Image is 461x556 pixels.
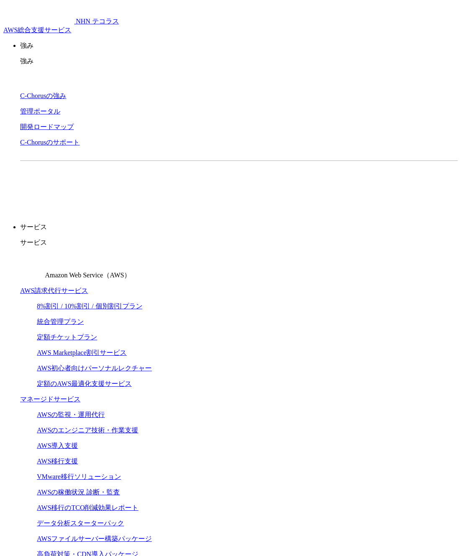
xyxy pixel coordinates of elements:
p: サービス [20,238,458,247]
a: AWS導入支援 [37,442,78,449]
a: AWS総合支援サービス C-Chorus NHN テコラスAWS総合支援サービス [3,18,119,34]
p: サービス [20,223,458,232]
a: まずは相談する [243,174,378,195]
a: 定額チケットプラン [37,334,97,341]
a: AWS移行のTCO削減効果レポート [37,504,138,511]
a: VMware移行ソリューション [37,473,121,480]
img: 矢印 [221,183,228,186]
p: 強み [20,41,458,50]
img: 矢印 [364,183,371,186]
a: 開発ロードマップ [20,123,74,130]
p: 強み [20,57,458,66]
a: 8%割引 / 10%割引 / 個別割引プラン [37,303,142,310]
a: AWSの稼働状況 診断・監査 [37,489,120,496]
a: AWSファイルサーバー構築パッケージ [37,535,152,542]
a: C-Chorusのサポート [20,139,80,146]
a: 定額のAWS最適化支援サービス [37,380,132,387]
a: 資料を請求する [100,174,235,195]
a: AWS初心者向けパーソナルレクチャー [37,365,152,372]
a: C-Chorusの強み [20,92,66,99]
a: AWSの監視・運用代行 [37,411,105,418]
img: AWS総合支援サービス C-Chorus [3,3,74,23]
a: データ分析スターターパック [37,520,124,527]
a: 管理ポータル [20,108,60,115]
a: 統合管理プラン [37,318,84,325]
a: AWSのエンジニア技術・作業支援 [37,427,138,434]
a: マネージドサービス [20,396,80,403]
a: AWS請求代行サービス [20,287,88,294]
span: Amazon Web Service（AWS） [45,272,131,279]
a: AWS Marketplace割引サービス [37,349,127,356]
img: Amazon Web Service（AWS） [20,254,44,277]
a: AWS移行支援 [37,458,78,465]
